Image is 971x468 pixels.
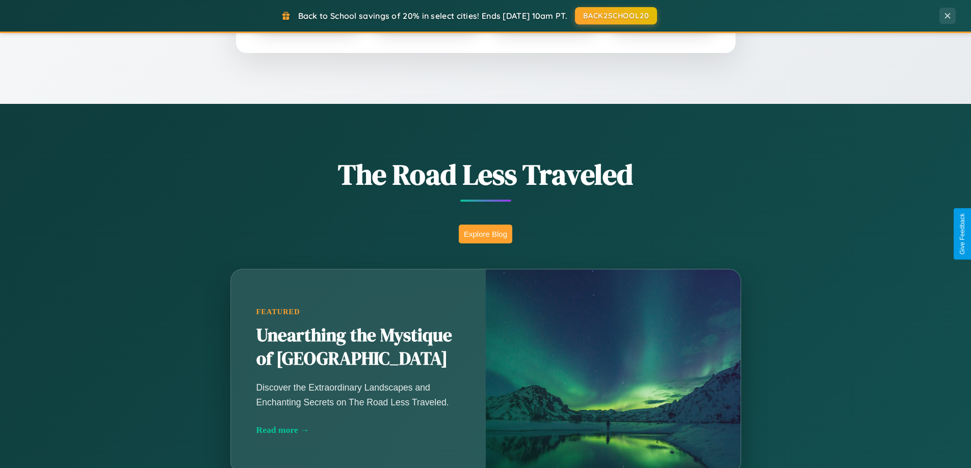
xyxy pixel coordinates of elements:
[256,380,460,409] p: Discover the Extraordinary Landscapes and Enchanting Secrets on The Road Less Traveled.
[459,225,512,243] button: Explore Blog
[256,324,460,371] h2: Unearthing the Mystique of [GEOGRAPHIC_DATA]
[256,425,460,435] div: Read more →
[575,7,657,24] button: BACK2SCHOOL20
[180,155,792,194] h1: The Road Less Traveled
[256,308,460,316] div: Featured
[959,213,966,255] div: Give Feedback
[298,11,567,21] span: Back to School savings of 20% in select cities! Ends [DATE] 10am PT.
